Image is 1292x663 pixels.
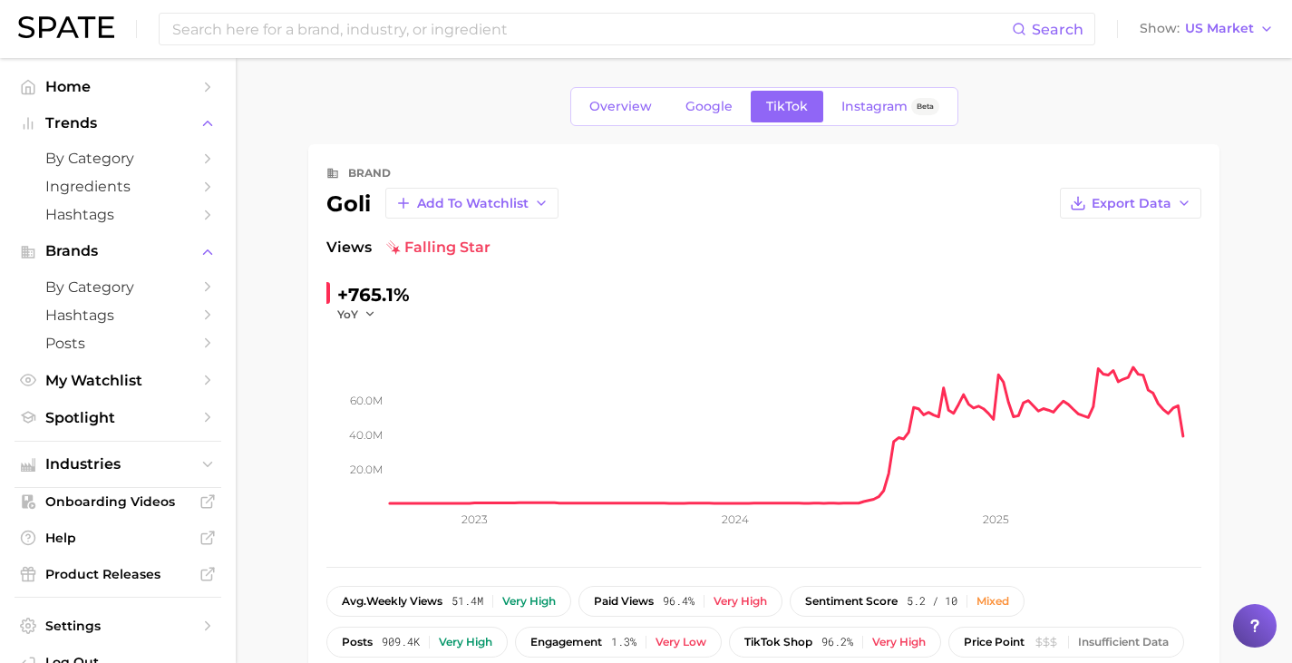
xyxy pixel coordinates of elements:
span: Add to Watchlist [417,196,529,211]
button: avg.weekly views51.4mVery high [326,586,571,617]
button: Trends [15,110,221,137]
span: falling star [386,237,491,258]
div: Very high [714,595,767,608]
tspan: 2025 [983,512,1009,526]
button: Add to Watchlist [385,188,559,219]
a: Ingredients [15,172,221,200]
tspan: 60.0m [350,394,383,407]
span: Product Releases [45,566,190,582]
span: by Category [45,150,190,167]
button: ShowUS Market [1135,17,1278,41]
span: Show [1140,24,1180,34]
span: paid views [594,595,654,608]
span: Export Data [1092,196,1171,211]
span: Industries [45,456,190,473]
span: US Market [1185,24,1254,34]
a: Overview [574,91,667,122]
span: TikTok [766,99,808,114]
span: Brands [45,243,190,259]
tspan: 20.0m [350,462,383,475]
button: Industries [15,451,221,478]
span: posts [342,636,373,648]
span: sentiment score [805,595,898,608]
a: Hashtags [15,200,221,229]
span: Help [45,530,190,546]
span: Ingredients [45,178,190,195]
span: Overview [589,99,652,114]
a: Product Releases [15,561,221,588]
button: Brands [15,238,221,265]
abbr: average [342,594,366,608]
span: 51.4m [452,595,483,608]
div: goli [326,188,559,219]
button: YoY [337,307,376,322]
span: Beta [917,99,934,114]
a: Onboarding Videos [15,488,221,515]
img: SPATE [18,16,114,38]
a: Hashtags [15,301,221,329]
span: 5.2 / 10 [907,595,957,608]
span: Trends [45,115,190,132]
a: Settings [15,612,221,639]
a: by Category [15,273,221,301]
span: 909.4k [382,636,420,648]
tspan: 40.0m [349,428,383,442]
a: Home [15,73,221,101]
a: by Category [15,144,221,172]
div: Very low [656,636,706,648]
span: Google [685,99,733,114]
span: Views [326,237,372,258]
a: Help [15,524,221,551]
span: engagement [530,636,602,648]
span: 96.2% [821,636,853,648]
span: YoY [337,307,358,322]
input: Search here for a brand, industry, or ingredient [170,14,1012,44]
span: weekly views [342,595,442,608]
button: Export Data [1060,188,1201,219]
span: Search [1032,21,1083,38]
span: Spotlight [45,409,190,426]
span: Settings [45,618,190,634]
div: Mixed [976,595,1009,608]
button: sentiment score5.2 / 10Mixed [790,586,1025,617]
button: price pointInsufficient Data [948,627,1184,658]
span: Hashtags [45,307,190,324]
span: by Category [45,278,190,296]
a: Google [670,91,748,122]
span: 1.3% [611,636,636,648]
img: falling star [386,240,401,255]
a: InstagramBeta [826,91,955,122]
button: posts909.4kVery high [326,627,508,658]
span: Home [45,78,190,95]
span: Posts [45,335,190,352]
tspan: 2023 [461,512,488,526]
div: Very high [439,636,492,648]
a: My Watchlist [15,366,221,395]
button: paid views96.4%Very high [578,586,782,617]
span: Instagram [841,99,908,114]
button: TikTok shop96.2%Very high [729,627,941,658]
tspan: 2024 [722,512,749,526]
button: engagement1.3%Very low [515,627,722,658]
div: +765.1% [337,280,410,309]
span: My Watchlist [45,372,190,389]
a: TikTok [751,91,823,122]
span: Hashtags [45,206,190,223]
span: Onboarding Videos [45,493,190,510]
div: Insufficient Data [1078,636,1169,648]
div: brand [348,162,391,184]
a: Posts [15,329,221,357]
div: Very high [502,595,556,608]
span: 96.4% [663,595,695,608]
a: Spotlight [15,404,221,432]
span: TikTok shop [744,636,812,648]
span: price point [964,636,1025,648]
div: Very high [872,636,926,648]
